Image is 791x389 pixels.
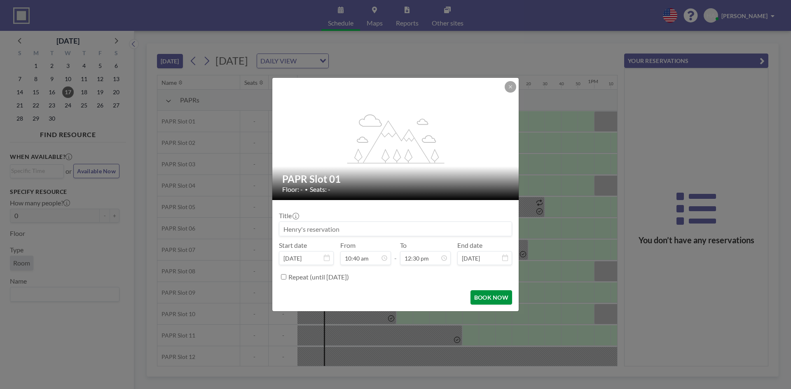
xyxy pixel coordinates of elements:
h2: PAPR Slot 01 [282,173,510,185]
span: - [394,244,397,262]
span: Floor: - [282,185,303,193]
span: Seats: - [310,185,330,193]
label: Repeat (until [DATE]) [288,273,349,281]
label: From [340,241,356,249]
label: End date [457,241,482,249]
label: Start date [279,241,307,249]
label: Title [279,212,298,220]
input: Henry's reservation [279,222,512,236]
label: To [400,241,407,249]
span: • [305,186,308,193]
button: BOOK NOW [470,290,512,305]
g: flex-grow: 1.2; [347,114,445,163]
